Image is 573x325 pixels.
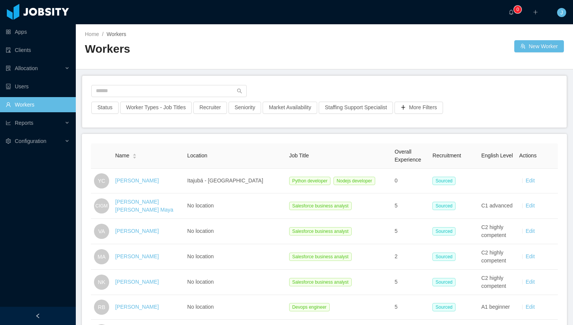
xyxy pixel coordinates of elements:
span: Recruitment [432,152,461,159]
span: Salesforce business analyst [289,253,352,261]
button: Worker Types - Job Titles [120,102,192,114]
i: icon: caret-up [133,153,137,155]
span: Salesforce business analyst [289,202,352,210]
span: Workers [106,31,126,37]
td: C2 highly competent [478,219,516,244]
a: [PERSON_NAME] [115,228,159,234]
a: Home [85,31,99,37]
sup: 0 [514,6,521,13]
a: Sourced [432,228,459,234]
td: No location [184,244,286,270]
i: icon: bell [509,9,514,15]
a: [PERSON_NAME] [115,177,159,184]
a: Edit [526,203,535,209]
i: icon: setting [6,138,11,144]
i: icon: solution [6,66,11,71]
td: C2 highly competent [478,244,516,270]
td: 5 [391,295,429,320]
span: Location [187,152,207,159]
a: [PERSON_NAME] [115,253,159,259]
a: Edit [526,279,535,285]
td: A1 beginner [478,295,516,320]
a: icon: appstoreApps [6,24,70,39]
button: Status [91,102,119,114]
span: Configuration [15,138,46,144]
span: Actions [519,152,537,159]
span: Sourced [432,278,456,286]
button: icon: usergroup-addNew Worker [514,40,564,52]
button: Seniority [229,102,261,114]
span: J [560,8,563,17]
a: Edit [526,177,535,184]
a: icon: robotUsers [6,79,70,94]
span: Sourced [432,253,456,261]
span: RB [98,300,105,315]
td: No location [184,270,286,295]
span: Sourced [432,202,456,210]
span: Allocation [15,65,38,71]
span: Reports [15,120,33,126]
span: Nodejs developer [333,177,375,185]
td: 5 [391,270,429,295]
i: icon: caret-down [133,155,137,158]
button: icon: plusMore Filters [395,102,443,114]
button: Staffing Support Specialist [319,102,393,114]
td: No location [184,219,286,244]
span: Salesforce business analyst [289,278,352,286]
span: Python developer [289,177,330,185]
td: 5 [391,219,429,244]
a: Edit [526,253,535,259]
span: Sourced [432,177,456,185]
a: icon: userWorkers [6,97,70,112]
td: No location [184,295,286,320]
td: 2 [391,244,429,270]
span: / [102,31,103,37]
span: Sourced [432,303,456,311]
td: C2 highly competent [478,270,516,295]
td: 0 [391,169,429,193]
span: English Level [481,152,513,159]
span: Overall Experience [395,149,421,163]
a: Sourced [432,177,459,184]
i: icon: line-chart [6,120,11,126]
i: icon: plus [533,9,538,15]
div: Sort [132,152,137,158]
span: MA [98,249,106,264]
button: Market Availability [263,102,317,114]
a: Edit [526,228,535,234]
a: Edit [526,304,535,310]
a: Sourced [432,203,459,209]
h2: Workers [85,41,324,57]
td: C1 advanced [478,193,516,219]
a: [PERSON_NAME] [115,304,159,310]
span: Name [115,152,129,160]
a: Sourced [432,304,459,310]
span: VA [98,224,105,239]
a: Sourced [432,279,459,285]
td: No location [184,193,286,219]
a: Sourced [432,253,459,259]
span: Job Title [289,152,309,159]
span: Devops engineer [289,303,330,311]
span: Salesforce business analyst [289,227,352,236]
a: [PERSON_NAME] [115,279,159,285]
span: NK [98,275,105,290]
a: [PERSON_NAME] [PERSON_NAME] Maya [115,199,173,213]
span: Sourced [432,227,456,236]
button: Recruiter [193,102,227,114]
a: icon: auditClients [6,42,70,58]
td: Itajubá - [GEOGRAPHIC_DATA] [184,169,286,193]
td: 5 [391,193,429,219]
span: YC [98,173,105,188]
span: CIGM [95,199,108,213]
i: icon: search [237,88,242,94]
